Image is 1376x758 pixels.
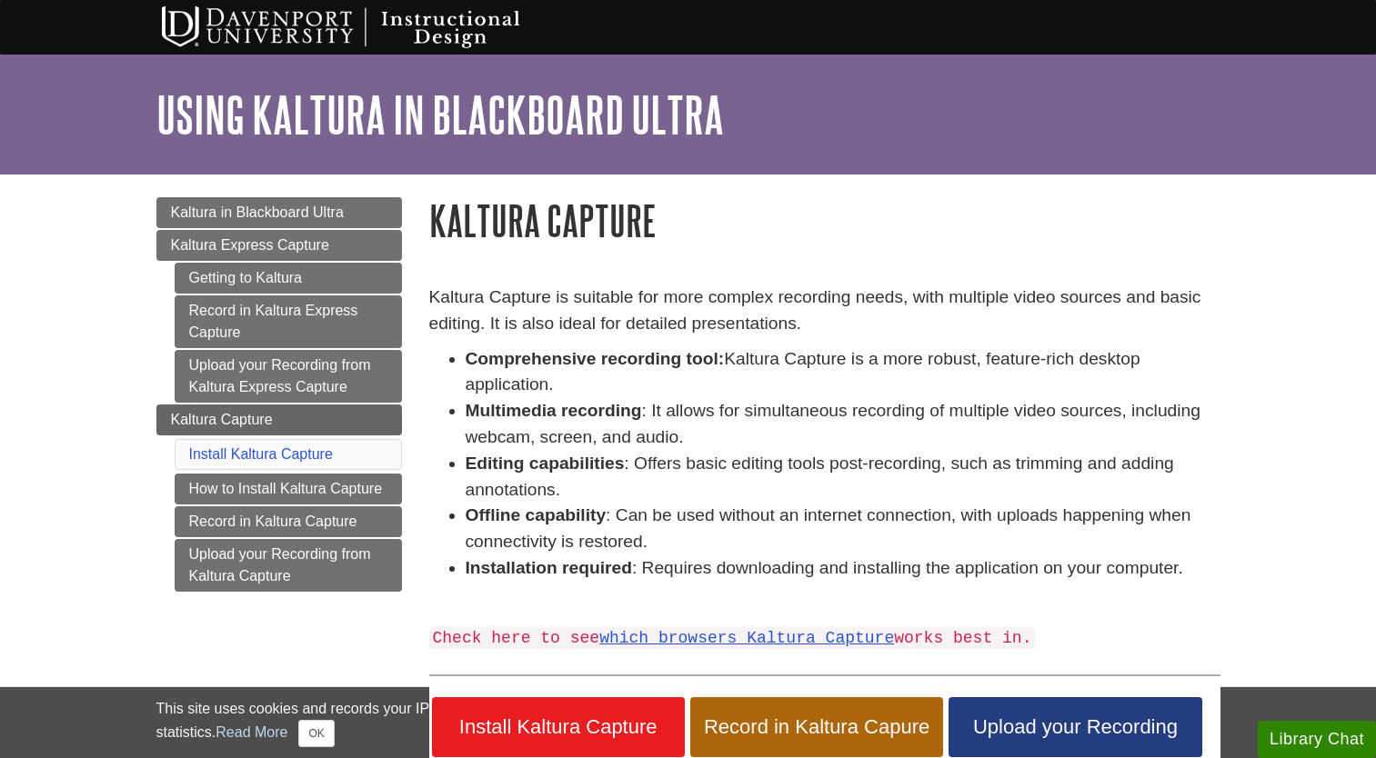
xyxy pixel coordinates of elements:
[216,724,287,740] a: Read More
[298,720,334,747] button: Close
[949,697,1201,757] a: Upload your Recording
[466,346,1220,399] li: Kaltura Capture is a more robust, feature-rich desktop application.
[466,558,632,577] strong: Installation required
[175,539,402,592] a: Upload your Recording from Kaltura Capture
[156,197,402,592] div: Guide Page Menu
[175,295,402,348] a: Record in Kaltura Express Capture
[175,506,402,537] a: Record in Kaltura Capture
[599,629,894,647] a: which browsers Kaltura Capture
[429,627,1036,649] code: Check here to see works best in.
[156,698,1220,747] div: This site uses cookies and records your IP address for usage statistics. Additionally, we use Goo...
[466,555,1220,582] li: : Requires downloading and installing the application on your computer.
[175,263,402,294] a: Getting to Kaltura
[466,451,1220,504] li: : Offers basic editing tools post-recording, such as trimming and adding annotations.
[156,86,724,143] a: Using Kaltura in Blackboard Ultra
[147,5,584,50] img: Davenport University Instructional Design
[704,715,929,739] span: Record in Kaltura Capure
[175,350,402,403] a: Upload your Recording from Kaltura Express Capture
[466,454,625,473] strong: Editing capabilities
[466,349,725,368] strong: Comprehensive recording tool:
[432,697,685,757] a: Install Kaltura Capture
[171,204,344,220] span: Kaltura in Blackboard Ultra
[156,230,402,261] a: Kaltura Express Capture
[1258,721,1376,758] button: Library Chat
[466,401,642,420] strong: Multimedia recording
[466,505,607,524] strong: Offline capability
[171,237,329,253] span: Kaltura Express Capture
[156,404,402,435] a: Kaltura Capture
[962,715,1188,739] span: Upload your Recording
[429,284,1220,337] p: Kaltura Capture is suitable for more complex recording needs, with multiple video sources and bas...
[171,412,273,427] span: Kaltura Capture
[189,446,333,462] a: Install Kaltura Capture
[466,503,1220,555] li: : Can be used without an internet connection, with uploads happening when connectivity is restored.
[156,197,402,228] a: Kaltura in Blackboard Ultra
[175,474,402,504] a: How to Install Kaltura Capture
[466,398,1220,451] li: : It allows for simultaneous recording of multiple video sources, including webcam, screen, and a...
[446,715,671,739] span: Install Kaltura Capture
[429,197,1220,244] h1: Kaltura Capture
[690,697,943,757] a: Record in Kaltura Capure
